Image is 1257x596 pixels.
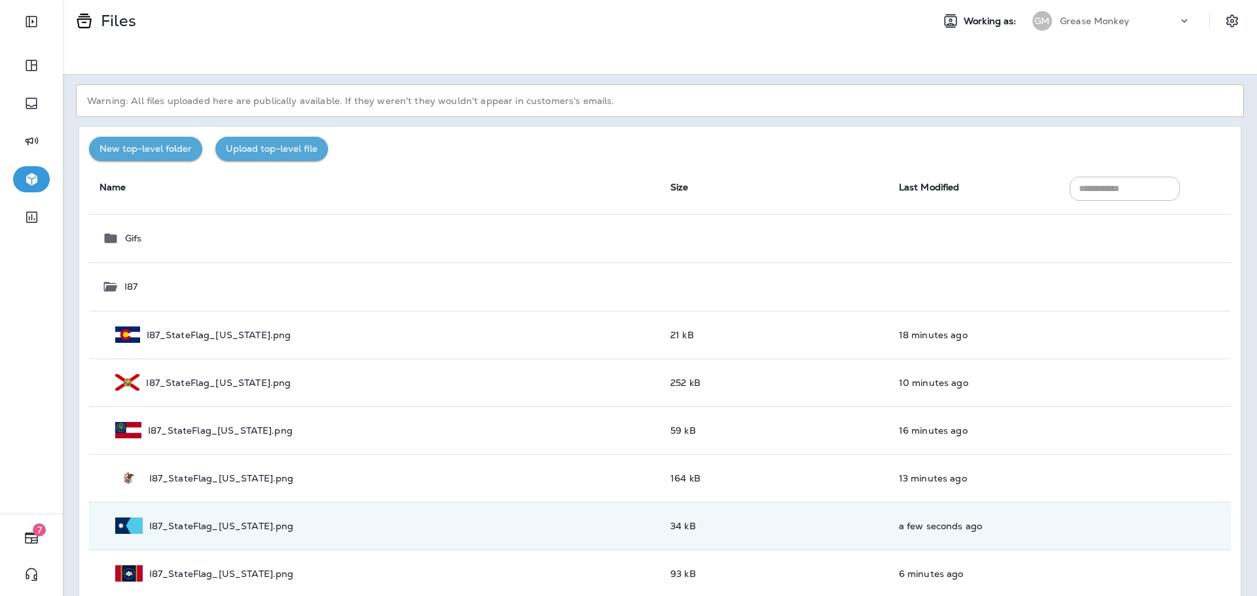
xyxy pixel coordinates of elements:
p: I87_StateFlag_[US_STATE].png [149,473,294,483]
p: Files [96,11,136,31]
p: I87_StateFlag_[US_STATE].png [149,569,294,579]
td: 18 minutes ago [888,311,1060,359]
span: Size [670,181,689,193]
button: Upload top-level file [215,137,328,161]
p: Grease Monkey [1060,16,1129,26]
td: 10 minutes ago [888,359,1060,406]
img: I87_StateFlag_Georgia.png [115,422,141,438]
p: Warning: All files uploaded here are publically available. If they weren't they wouldn't appear i... [76,84,1244,117]
img: I87_StateFlag_Colorado.png [115,326,140,343]
img: I87_StateFlag_Minnesota.png [115,517,143,534]
button: Settings [1220,9,1244,33]
td: 252 kB [660,359,888,406]
div: GM [1032,11,1052,31]
img: I87_StateFlag_Florida.png [115,374,139,391]
span: 7 [33,523,46,536]
span: Name [100,181,126,193]
img: I87_StateFlag_Mississippi.png [115,565,143,582]
td: 34 kB [660,502,888,550]
td: 164 kB [660,454,888,502]
p: Gifs [125,233,142,243]
p: I87 [124,281,137,292]
p: I87_StateFlag_[US_STATE].png [146,377,291,388]
td: 21 kB [660,311,888,359]
td: a few seconds ago [888,502,1060,550]
td: 16 minutes ago [888,406,1060,454]
td: 13 minutes ago [888,454,1060,502]
p: I87_StateFlag_[US_STATE].png [149,521,294,531]
span: Working as: [964,16,1019,27]
button: 7 [13,525,50,551]
span: Last Modified [899,181,960,193]
button: Expand Sidebar [13,9,50,35]
p: I87_StateFlag_[US_STATE].png [147,330,291,340]
td: 59 kB [660,406,888,454]
img: I87_StateFlag_Illinois.png [115,470,143,486]
p: I87_StateFlag_[US_STATE].png [148,425,293,436]
button: New top-level folder [89,137,202,161]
